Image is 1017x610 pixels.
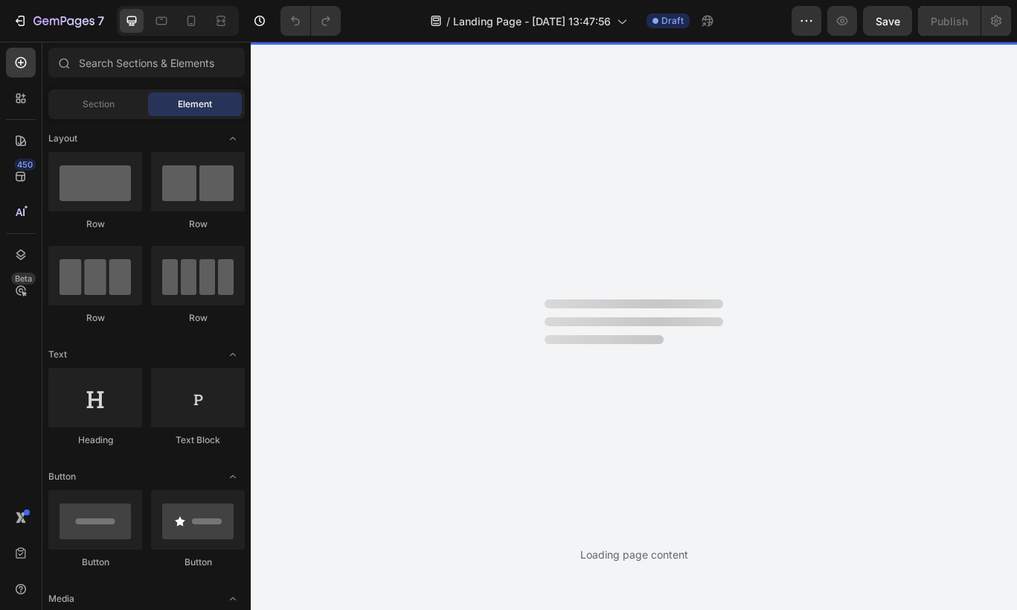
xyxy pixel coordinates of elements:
[876,15,900,28] span: Save
[48,433,142,447] div: Heading
[221,465,245,489] span: Toggle open
[931,13,968,29] div: Publish
[446,13,450,29] span: /
[48,132,77,145] span: Layout
[151,433,245,447] div: Text Block
[280,6,341,36] div: Undo/Redo
[151,311,245,325] div: Row
[863,6,912,36] button: Save
[221,343,245,366] span: Toggle open
[48,556,142,569] div: Button
[48,48,245,77] input: Search Sections & Elements
[221,127,245,150] span: Toggle open
[97,12,104,30] p: 7
[453,13,611,29] span: Landing Page - [DATE] 13:47:56
[6,6,111,36] button: 7
[48,348,67,361] span: Text
[178,98,212,111] span: Element
[48,311,142,325] div: Row
[151,556,245,569] div: Button
[151,217,245,231] div: Row
[83,98,115,111] span: Section
[11,273,36,285] div: Beta
[48,592,74,606] span: Media
[48,217,142,231] div: Row
[48,470,76,483] span: Button
[14,159,36,171] div: 450
[918,6,981,36] button: Publish
[580,547,688,562] div: Loading page content
[661,14,684,28] span: Draft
